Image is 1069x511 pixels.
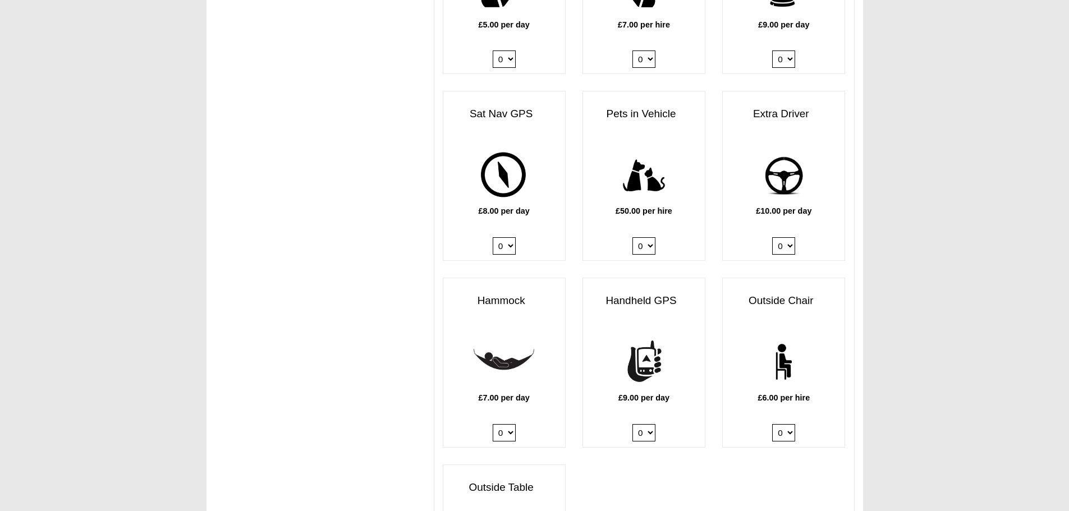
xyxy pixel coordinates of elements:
b: £6.00 per hire [758,393,810,402]
h3: Pets in Vehicle [583,103,705,126]
b: £5.00 per day [479,20,530,29]
h3: Sat Nav GPS [443,103,565,126]
b: £8.00 per day [479,206,530,215]
b: £50.00 per hire [616,206,672,215]
img: add-driver.png [753,145,814,206]
b: £9.00 per day [618,393,669,402]
img: hammock.png [474,332,535,393]
h3: Outside Table [443,476,565,499]
b: £7.00 per day [479,393,530,402]
img: handheld-gps.png [613,332,675,393]
img: pets.png [613,145,675,206]
h3: Hammock [443,289,565,312]
h3: Outside Chair [723,289,845,312]
b: £9.00 per day [758,20,809,29]
h3: Extra Driver [723,103,845,126]
img: gps.png [474,145,535,206]
h3: Handheld GPS [583,289,705,312]
b: £7.00 per hire [618,20,670,29]
img: chair.png [753,332,814,393]
b: £10.00 per day [756,206,811,215]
